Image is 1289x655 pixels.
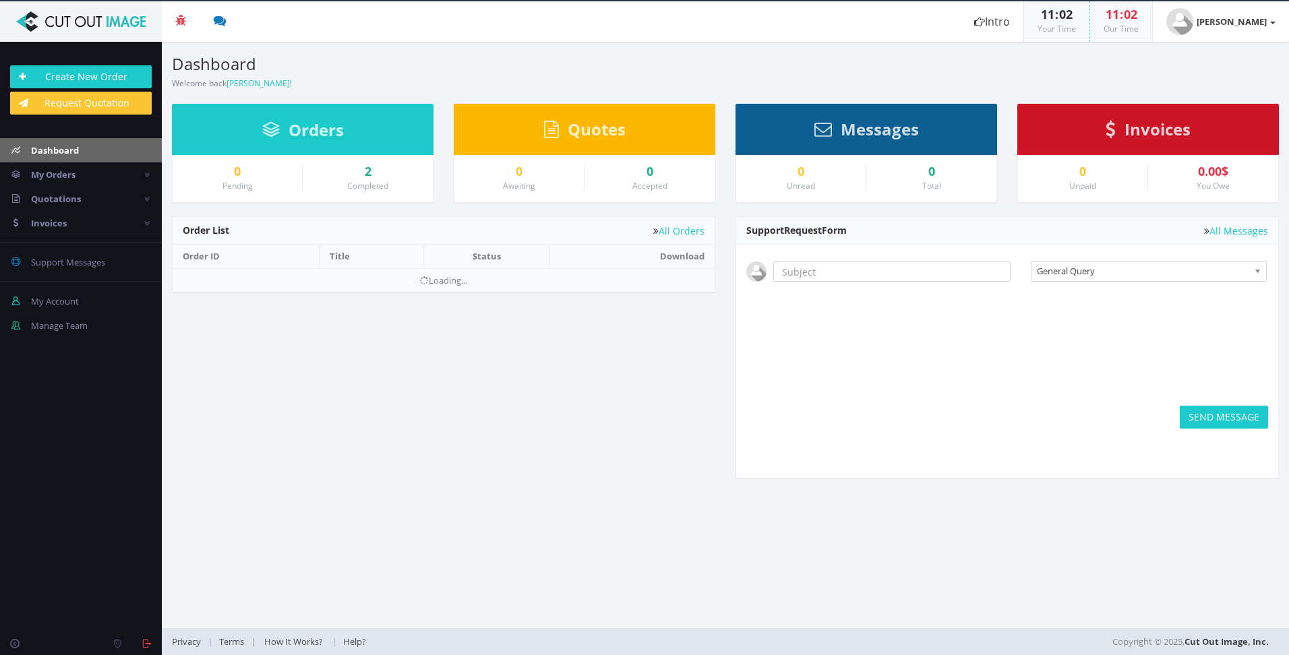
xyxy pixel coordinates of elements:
[31,168,76,181] span: My Orders
[172,55,715,73] h3: Dashboard
[1069,180,1096,191] small: Unpaid
[173,245,320,268] th: Order ID
[1038,23,1076,34] small: Your Time
[31,295,79,307] span: My Account
[1124,6,1137,22] span: 02
[1059,6,1073,22] span: 02
[31,193,81,205] span: Quotations
[746,165,856,179] a: 0
[172,635,208,648] a: Privacy
[256,635,332,648] a: How It Works?
[1106,126,1191,138] a: Invoices
[1180,406,1268,429] button: SEND MESSAGE
[1041,6,1054,22] span: 11
[183,165,292,179] a: 0
[1125,118,1191,140] span: Invoices
[31,144,79,156] span: Dashboard
[424,245,549,268] th: Status
[1153,1,1289,42] a: [PERSON_NAME]
[595,165,705,179] a: 0
[814,126,919,138] a: Messages
[1112,635,1269,648] span: Copyright © 2025,
[172,628,910,655] div: | | |
[173,268,715,292] td: Loading...
[313,165,423,179] a: 2
[31,319,88,332] span: Manage Team
[172,77,292,89] small: Welcome back !
[222,180,253,191] small: Pending
[1104,23,1139,34] small: Our Time
[922,180,941,191] small: Total
[10,92,152,115] a: Request Quotation
[10,11,152,32] img: Cut Out Image
[1185,635,1269,648] a: Cut Out Image, Inc.
[841,118,919,140] span: Messages
[503,180,535,191] small: Awaiting
[787,180,815,191] small: Unread
[10,65,152,88] a: Create New Order
[876,165,986,179] div: 0
[289,119,344,141] span: Orders
[746,224,847,237] span: Support Form
[1054,6,1059,22] span: :
[1037,262,1249,280] span: General Query
[262,127,344,139] a: Orders
[632,180,667,191] small: Accepted
[549,245,715,268] th: Download
[961,1,1023,42] a: Intro
[336,635,373,648] a: Help?
[212,635,251,648] a: Terms
[1106,6,1119,22] span: 11
[264,635,323,648] span: How It Works?
[653,226,705,236] a: All Orders
[568,118,626,140] span: Quotes
[31,256,105,268] span: Support Messages
[31,217,67,229] span: Invoices
[464,165,574,179] a: 0
[347,180,388,191] small: Completed
[1197,180,1230,191] small: You Owe
[320,245,424,268] th: Title
[1158,165,1268,179] div: 0.00$
[746,261,767,282] img: user_default.jpg
[784,224,822,237] span: Request
[1028,165,1137,179] a: 0
[1204,226,1268,236] a: All Messages
[1119,6,1124,22] span: :
[227,77,290,89] a: [PERSON_NAME]
[1166,8,1193,35] img: user_default.jpg
[183,224,229,237] span: Order List
[1197,15,1267,28] strong: [PERSON_NAME]
[773,261,1011,282] input: Subject
[544,126,626,138] a: Quotes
